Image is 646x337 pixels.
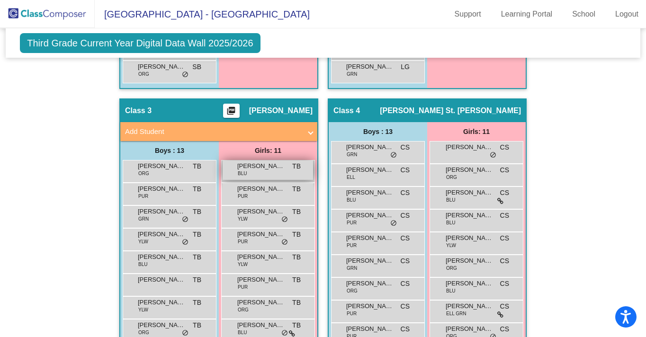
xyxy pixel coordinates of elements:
span: TB [193,320,201,330]
span: TB [292,207,301,217]
span: TB [292,184,301,194]
span: [PERSON_NAME] [138,230,185,239]
span: TB [193,184,201,194]
span: [PERSON_NAME] [138,62,185,71]
span: SB [192,62,201,72]
span: [PERSON_NAME] [346,233,394,243]
span: BLU [446,219,455,226]
span: [PERSON_NAME] [346,142,394,152]
span: ELL [347,174,355,181]
span: [PERSON_NAME] [346,279,394,288]
div: Boys : 13 [120,141,219,160]
span: CS [500,302,509,311]
span: PUR [238,238,248,245]
span: [PERSON_NAME] [346,211,394,220]
span: CS [500,211,509,221]
span: CS [401,142,410,152]
span: do_not_disturb_alt [490,151,496,159]
span: CS [401,302,410,311]
span: ORG [446,174,457,181]
mat-panel-title: Add Student [125,126,301,137]
span: CS [401,165,410,175]
button: Print Students Details [223,104,240,118]
span: YLW [238,261,248,268]
span: Class 3 [125,106,152,115]
span: [PERSON_NAME] [446,324,493,334]
span: [PERSON_NAME] St. [PERSON_NAME] [380,106,521,115]
span: do_not_disturb_alt [390,220,397,227]
span: YLW [138,238,148,245]
span: [PERSON_NAME] [138,184,185,194]
span: TB [193,298,201,308]
span: [PERSON_NAME] [346,165,394,175]
span: do_not_disturb_alt [182,216,188,223]
span: [PERSON_NAME] [237,230,285,239]
mat-expansion-panel-header: Add Student [120,122,317,141]
span: [PERSON_NAME] [346,62,394,71]
span: [PERSON_NAME] [446,256,493,266]
span: BLU [138,261,147,268]
mat-icon: picture_as_pdf [225,106,237,119]
span: PUR [138,193,148,200]
span: CS [401,324,410,334]
span: do_not_disturb_alt [281,216,288,223]
span: ORG [347,287,358,294]
span: [PERSON_NAME] [446,233,493,243]
a: Logout [608,7,646,22]
span: [PERSON_NAME] [446,211,493,220]
span: ORG [446,265,457,272]
span: TB [292,320,301,330]
span: PUR [347,310,357,317]
span: [PERSON_NAME] [138,275,185,284]
span: BLU [446,287,455,294]
span: [PERSON_NAME] [446,142,493,152]
span: LG [401,62,410,72]
span: GRN [138,215,149,222]
span: GRN [347,151,357,158]
div: Boys : 13 [329,122,427,141]
span: [PERSON_NAME] [446,165,493,175]
span: TB [292,230,301,239]
span: YLW [238,215,248,222]
a: Support [447,7,489,22]
span: [PERSON_NAME] [237,298,285,307]
span: do_not_disturb_alt [182,239,188,246]
span: PUR [347,242,357,249]
span: ORG [138,170,149,177]
a: Learning Portal [493,7,560,22]
span: BLU [238,170,247,177]
span: GRN [347,265,357,272]
span: [PERSON_NAME] [446,302,493,311]
span: [PERSON_NAME] [138,320,185,330]
span: CS [401,211,410,221]
span: CS [401,188,410,198]
span: CS [500,165,509,175]
span: CS [500,233,509,243]
span: [PERSON_NAME] [138,161,185,171]
span: [PERSON_NAME] [237,320,285,330]
span: [PERSON_NAME] [138,207,185,216]
span: do_not_disturb_alt [182,71,188,79]
span: [PERSON_NAME] [346,256,394,266]
span: GRN [347,71,357,78]
div: Girls: 11 [219,141,317,160]
span: ORG [238,306,249,313]
span: CS [500,256,509,266]
span: BLU [238,329,247,336]
span: YLW [446,242,456,249]
span: TB [193,275,201,285]
span: [PERSON_NAME] [446,279,493,288]
span: ORG [138,71,149,78]
span: [PERSON_NAME] [346,302,394,311]
span: CS [500,279,509,289]
span: CS [401,279,410,289]
span: do_not_disturb_alt [390,151,397,159]
span: ELL GRN [446,310,466,317]
span: do_not_disturb_alt [182,329,188,337]
span: PUR [238,284,248,291]
span: CS [500,188,509,198]
span: [PERSON_NAME] [346,324,394,334]
a: School [565,7,603,22]
span: [PERSON_NAME] [237,184,285,194]
span: CS [401,256,410,266]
